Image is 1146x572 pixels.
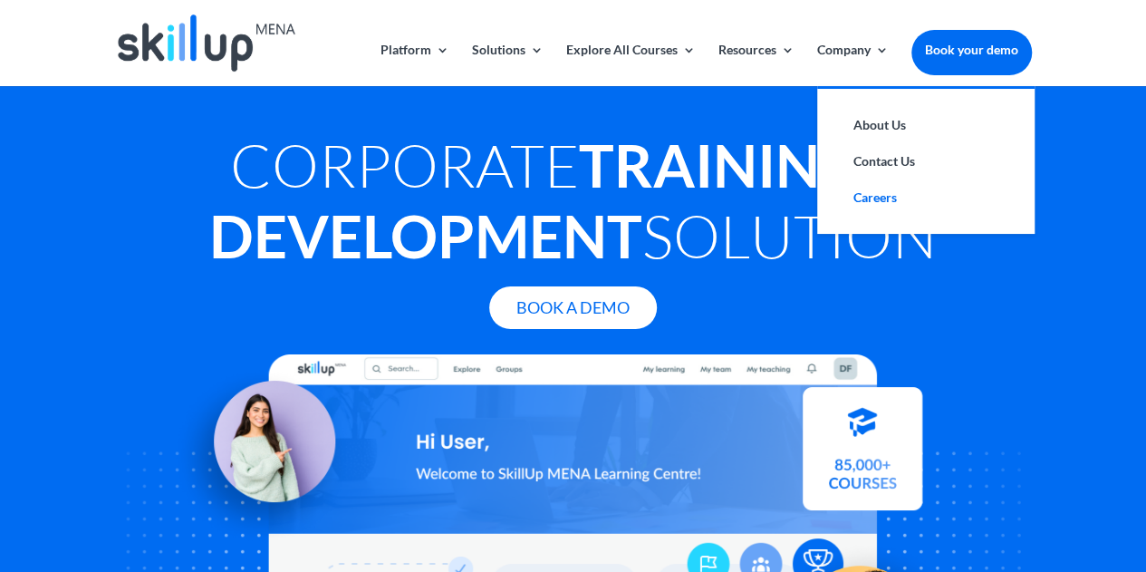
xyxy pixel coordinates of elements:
[718,44,794,86] a: Resources
[169,359,352,542] img: Learning Management Solution - SkillUp
[835,143,1016,179] a: Contact Us
[566,44,696,86] a: Explore All Courses
[115,130,1032,280] h1: Corporate Solution
[118,15,295,72] img: Skillup Mena
[835,107,1016,143] a: About Us
[472,44,544,86] a: Solutions
[209,130,916,271] strong: Training & Development
[380,44,449,86] a: Platform
[817,44,889,86] a: Company
[803,395,922,519] img: Courses library - SkillUp MENA
[489,286,657,329] a: Book A Demo
[835,179,1016,216] a: Careers
[844,376,1146,572] iframe: Chat Widget
[911,30,1032,70] a: Book your demo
